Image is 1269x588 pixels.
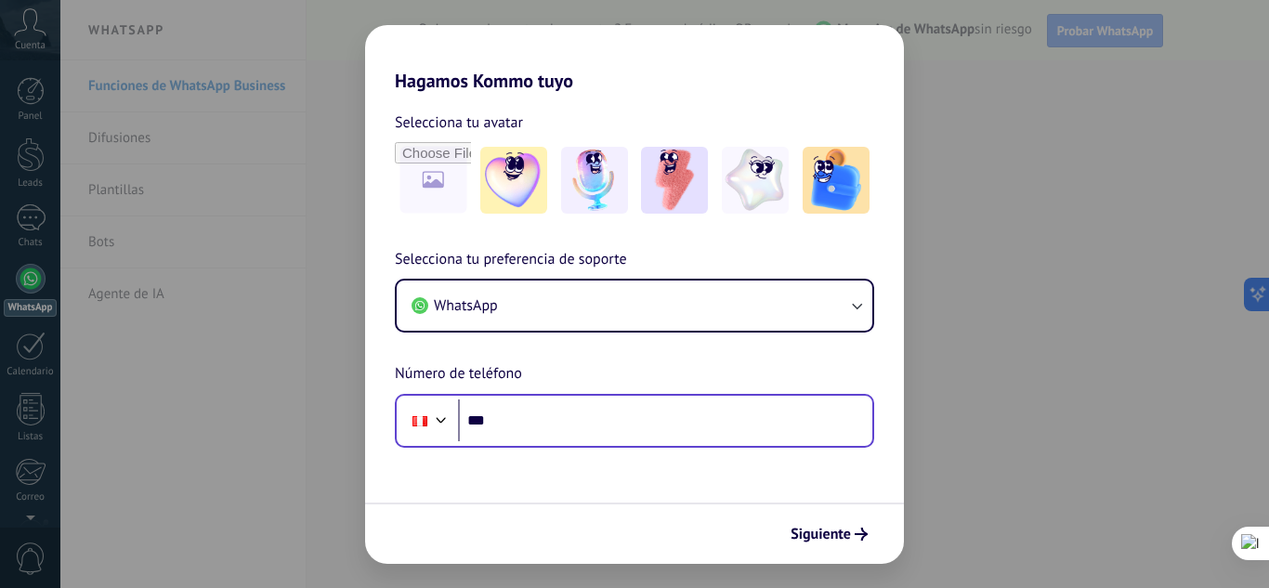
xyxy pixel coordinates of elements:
span: Siguiente [791,528,851,541]
div: Peru: + 51 [402,401,438,440]
span: Selecciona tu preferencia de soporte [395,248,627,272]
button: Siguiente [782,518,876,550]
button: WhatsApp [397,281,872,331]
img: -3.jpeg [641,147,708,214]
img: -1.jpeg [480,147,547,214]
span: WhatsApp [434,296,498,315]
span: Selecciona tu avatar [395,111,523,135]
h2: Hagamos Kommo tuyo [365,25,904,92]
img: -2.jpeg [561,147,628,214]
span: Número de teléfono [395,362,522,386]
img: -5.jpeg [803,147,870,214]
img: -4.jpeg [722,147,789,214]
